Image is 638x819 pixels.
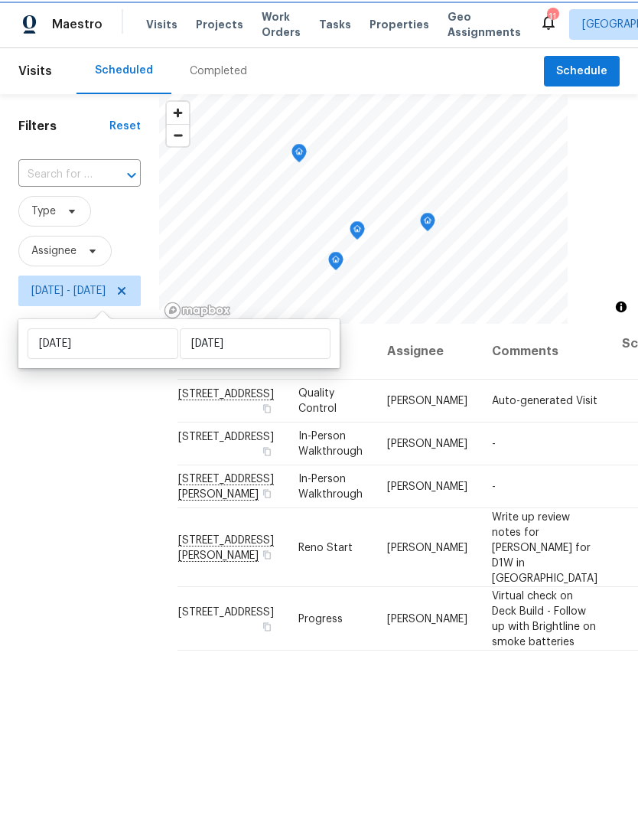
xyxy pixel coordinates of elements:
input: Start date [28,328,178,359]
button: Copy Address [260,445,274,458]
span: [PERSON_NAME] [387,613,467,624]
button: Copy Address [260,402,274,416]
input: Search for an address... [18,163,98,187]
span: Assignee [31,243,76,259]
span: - [492,439,496,449]
span: Progress [298,613,343,624]
th: Comments [480,324,610,380]
span: Projects [196,17,243,32]
span: Type [31,204,56,219]
span: In-Person Walkthrough [298,431,363,457]
span: Visits [146,17,177,32]
span: [STREET_ADDRESS] [178,432,274,442]
div: Scheduled [95,63,153,78]
span: Zoom out [167,125,189,146]
span: [PERSON_NAME] [387,542,467,553]
th: Assignee [375,324,480,380]
span: [PERSON_NAME] [387,481,467,492]
span: Toggle attribution [617,299,626,315]
span: Work Orders [262,9,301,40]
button: Copy Address [260,487,274,501]
button: Schedule [544,56,620,87]
button: Zoom out [167,124,189,146]
span: Auto-generated Visit [492,396,597,406]
canvas: Map [159,94,568,324]
span: Virtual check on Deck Build - Follow up with Brightline on smoke batteries [492,590,596,647]
span: - [492,481,496,492]
div: 11 [547,9,558,24]
div: Reset [109,119,141,134]
button: Open [121,165,142,186]
span: Maestro [52,17,103,32]
h1: Filters [18,119,109,134]
span: [PERSON_NAME] [387,439,467,449]
span: Reno Start [298,542,353,553]
button: Copy Address [260,619,274,633]
span: [DATE] - [DATE] [31,283,106,299]
span: Tasks [319,19,351,30]
div: Map marker [328,252,343,276]
span: In-Person Walkthrough [298,474,363,500]
span: Geo Assignments [448,9,521,40]
span: Quality Control [298,388,337,414]
span: [STREET_ADDRESS] [178,606,274,617]
div: Map marker [291,144,307,168]
div: Map marker [420,213,435,237]
span: Properties [369,17,429,32]
span: Schedule [556,62,607,81]
button: Toggle attribution [612,298,630,316]
div: Map marker [350,221,365,245]
div: Completed [190,64,247,79]
input: End date [180,328,330,359]
span: [PERSON_NAME] [387,396,467,406]
a: Mapbox homepage [164,302,231,319]
span: Visits [18,54,52,88]
span: Write up review notes for [PERSON_NAME] for D1W in [GEOGRAPHIC_DATA] [492,511,597,583]
button: Copy Address [260,547,274,561]
button: Zoom in [167,102,189,124]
